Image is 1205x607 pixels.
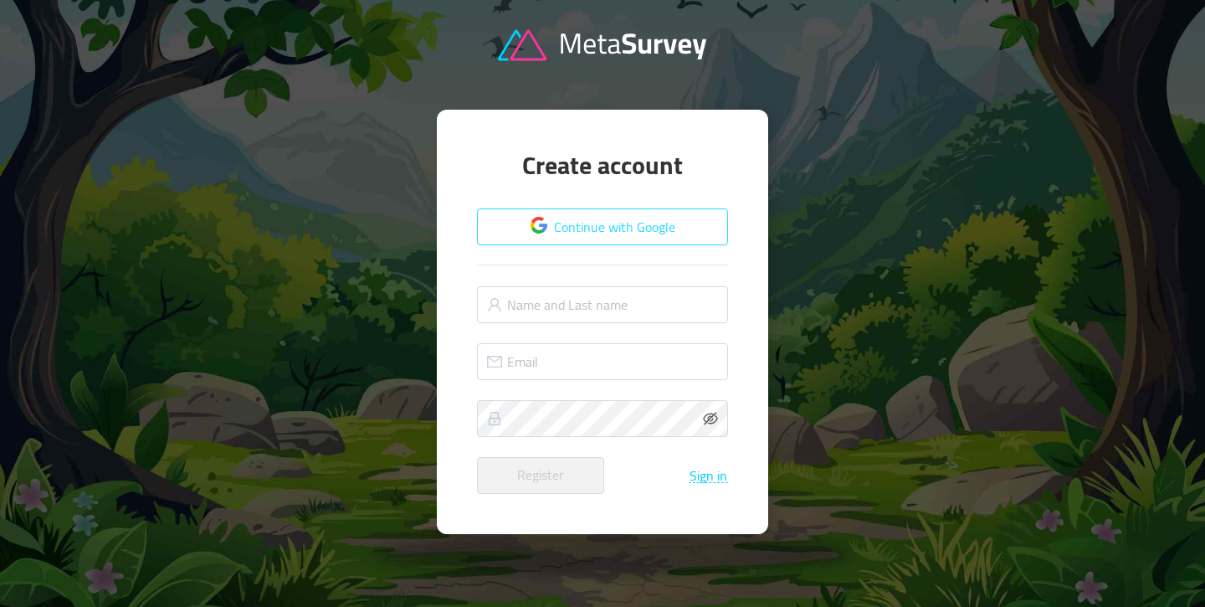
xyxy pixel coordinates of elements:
button: Sign in [689,468,728,483]
button: Register [477,457,604,494]
i: icon: lock [487,411,502,426]
input: Email [477,343,728,380]
h1: Create account [477,150,728,182]
button: Continue with Google [477,208,728,245]
input: Name and Last name [477,286,728,323]
i: icon: mail [487,354,502,369]
i: icon: user [487,297,502,312]
i: icon: eye-invisible [703,411,718,426]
